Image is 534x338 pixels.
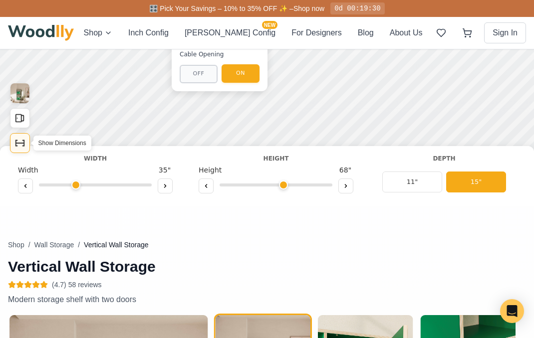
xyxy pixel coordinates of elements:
button: Sign In [484,22,526,43]
button: Pick Your Discount [151,17,210,27]
a: Shop now [293,4,324,12]
span: / [28,240,30,250]
span: Width [18,247,38,258]
span: Vertical Wall Storage [84,240,148,250]
button: Show Dimensions [10,215,30,235]
button: For Designers [291,27,341,39]
button: [PERSON_NAME] ConfigNEW [185,27,275,39]
span: 68 " [337,247,353,258]
img: Woodlly [8,25,74,41]
span: (4.7) 58 reviews [52,280,102,290]
div: Open Intercom Messenger [500,299,524,323]
button: About Us [390,27,423,39]
img: Gallery [10,166,29,185]
button: Open All Doors and Drawers [10,190,30,210]
button: Shop [8,240,24,250]
button: Blog [358,27,374,39]
button: Wall Storage [34,240,74,250]
button: 20% off [113,14,147,29]
button: View Gallery [10,166,30,185]
div: Height [199,236,353,245]
div: Depth [379,236,509,245]
button: Inch Config [128,27,169,39]
div: Cable Opening [180,132,260,141]
button: Shop [84,27,112,39]
span: Height [199,247,222,258]
button: 11" [382,254,442,275]
div: Width [18,236,173,245]
h1: Vertical Wall Storage [8,258,347,276]
span: / [78,240,80,250]
button: Toggle price visibility [18,14,34,30]
span: 🎛️ Pick Your Savings – 10% to 35% OFF ✨ – [149,4,293,12]
span: 35 " [157,247,173,258]
p: Modern storage shelf with two doors [8,294,347,306]
div: 0d 00:19:30 [330,2,384,14]
button: ON [222,147,260,165]
button: 15" [446,254,506,275]
span: NEW [262,21,277,29]
button: OFF [180,147,218,166]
